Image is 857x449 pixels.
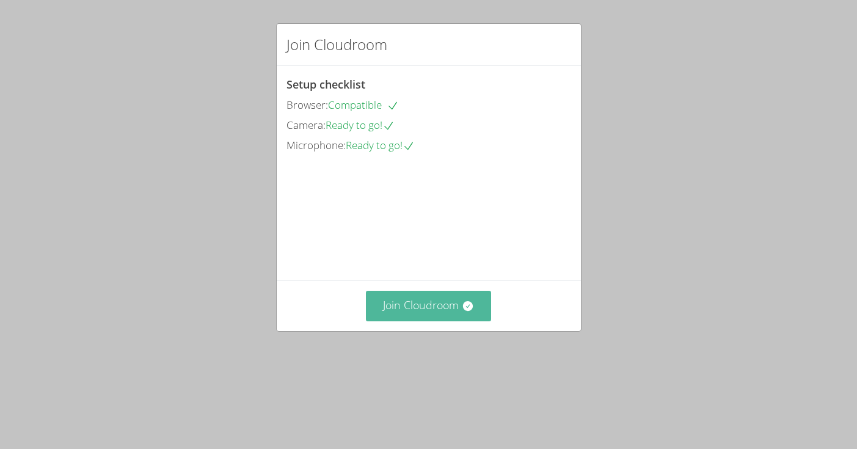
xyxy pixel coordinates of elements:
[286,34,387,56] h2: Join Cloudroom
[286,77,365,92] span: Setup checklist
[366,291,491,321] button: Join Cloudroom
[326,118,395,132] span: Ready to go!
[286,118,326,132] span: Camera:
[286,138,346,152] span: Microphone:
[328,98,399,112] span: Compatible
[346,138,415,152] span: Ready to go!
[286,98,328,112] span: Browser:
